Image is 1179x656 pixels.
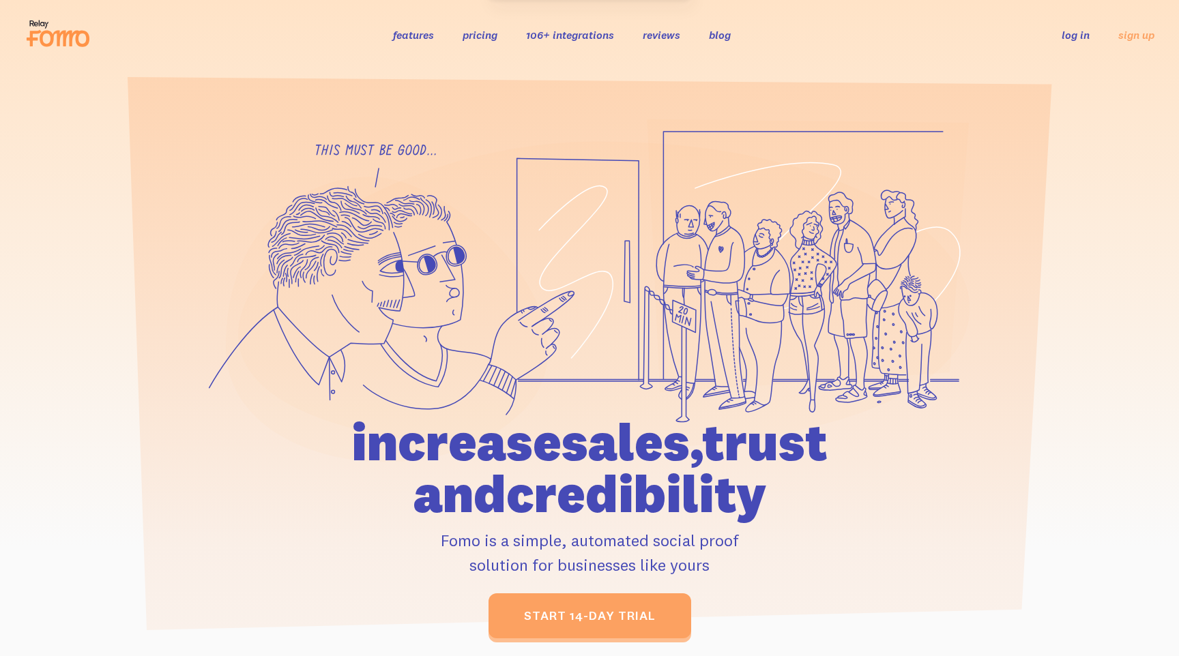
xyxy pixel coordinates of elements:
[489,593,691,638] a: start 14-day trial
[274,416,905,520] h1: increase sales, trust and credibility
[526,28,614,42] a: 106+ integrations
[709,28,731,42] a: blog
[1118,28,1154,42] a: sign up
[393,28,434,42] a: features
[463,28,497,42] a: pricing
[1062,28,1090,42] a: log in
[643,28,680,42] a: reviews
[274,528,905,577] p: Fomo is a simple, automated social proof solution for businesses like yours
